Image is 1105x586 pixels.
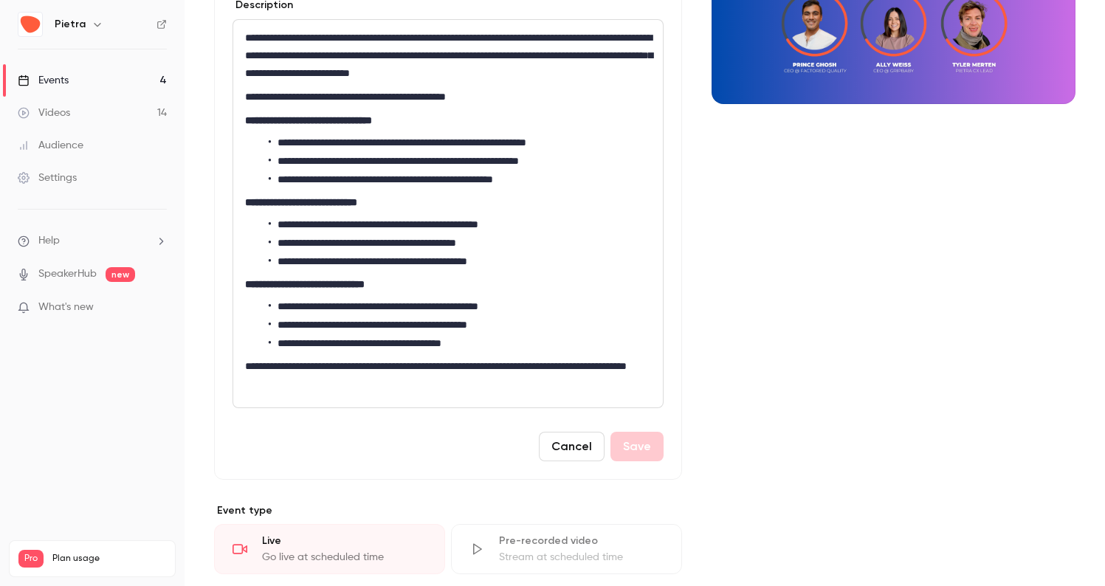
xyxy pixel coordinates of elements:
li: help-dropdown-opener [18,233,167,249]
div: Events [18,73,69,88]
div: Pre-recorded video [499,534,664,548]
iframe: Noticeable Trigger [149,301,167,314]
div: Live [262,534,427,548]
span: Pro [18,550,44,568]
span: Help [38,233,60,249]
div: Pre-recorded videoStream at scheduled time [451,524,682,574]
p: Event type [214,503,682,518]
a: SpeakerHub [38,266,97,282]
div: LiveGo live at scheduled time [214,524,445,574]
h6: Pietra [55,17,86,32]
button: Cancel [539,432,605,461]
span: What's new [38,300,94,315]
div: Settings [18,170,77,185]
span: new [106,267,135,282]
section: description [233,19,664,408]
img: Pietra [18,13,42,36]
div: Videos [18,106,70,120]
span: Plan usage [52,553,166,565]
div: Stream at scheduled time [499,550,664,565]
div: Audience [18,138,83,153]
div: Go live at scheduled time [262,550,427,565]
div: editor [233,20,663,407]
